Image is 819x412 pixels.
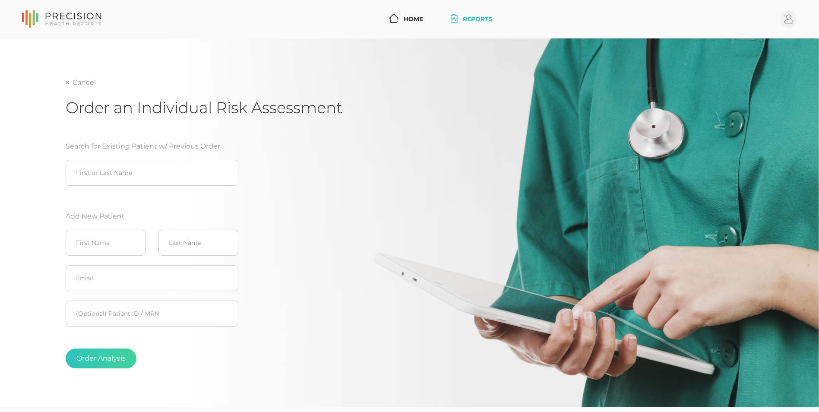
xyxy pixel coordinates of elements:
[447,11,496,27] a: Reports
[158,230,238,256] input: Last Name
[66,78,96,87] a: Cancel
[66,301,238,326] input: Patient ID / MRN
[66,160,238,186] input: First or Last Name
[66,230,145,256] input: First Name
[66,349,136,368] button: Order Analysis
[66,98,753,117] h1: Order an Individual Risk Assessment
[66,265,238,291] input: Email
[66,211,238,222] label: Add New Patient
[66,141,220,152] label: Search for Existing Patient w/ Previous Order
[386,11,427,27] a: Home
